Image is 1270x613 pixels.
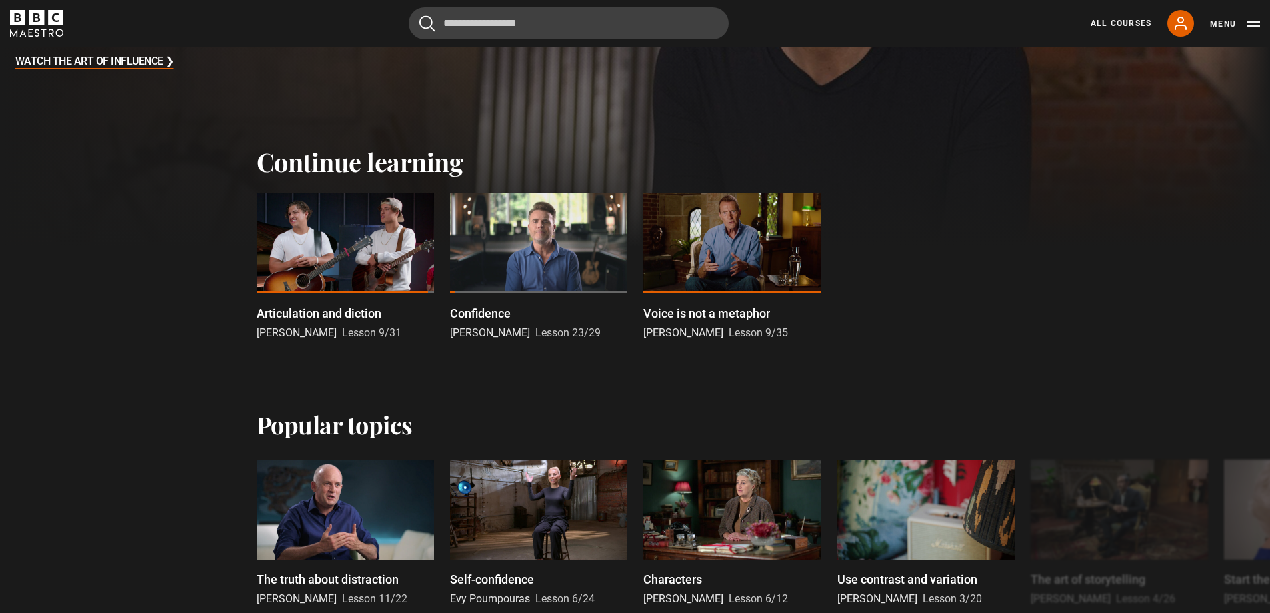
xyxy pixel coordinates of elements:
p: The truth about distraction [257,570,399,588]
span: Lesson 6/24 [535,592,595,605]
button: Toggle navigation [1210,17,1260,31]
h2: Popular topics [257,410,413,438]
span: Lesson 6/12 [729,592,788,605]
a: The truth about distraction [PERSON_NAME] Lesson 11/22 [257,460,434,607]
span: Evy Poumpouras [450,592,530,605]
span: [PERSON_NAME] [450,326,530,339]
p: Self-confidence [450,570,534,588]
p: The art of storytelling [1031,570,1145,588]
svg: BBC Maestro [10,10,63,37]
a: Use contrast and variation [PERSON_NAME] Lesson 3/20 [837,460,1015,607]
a: The art of storytelling [PERSON_NAME] Lesson 4/26 [1031,460,1208,607]
span: [PERSON_NAME] [643,326,723,339]
span: Lesson 9/35 [729,326,788,339]
p: Confidence [450,304,511,322]
span: Lesson 23/29 [535,326,601,339]
span: [PERSON_NAME] [257,592,337,605]
a: Articulation and diction [PERSON_NAME] Lesson 9/31 [257,193,434,341]
span: [PERSON_NAME] [837,592,917,605]
span: [PERSON_NAME] [643,592,723,605]
h3: Watch The Art of Influence ❯ [15,52,174,72]
a: All Courses [1091,17,1151,29]
p: Characters [643,570,702,588]
a: Voice is not a metaphor [PERSON_NAME] Lesson 9/35 [643,193,821,341]
p: Articulation and diction [257,304,381,322]
p: Voice is not a metaphor [643,304,770,322]
span: Lesson 9/31 [342,326,401,339]
a: Characters [PERSON_NAME] Lesson 6/12 [643,460,821,607]
span: Lesson 4/26 [1116,592,1175,605]
h2: Continue learning [257,147,1014,177]
a: Confidence [PERSON_NAME] Lesson 23/29 [450,193,627,341]
span: Lesson 11/22 [342,592,407,605]
span: Lesson 3/20 [923,592,982,605]
p: Use contrast and variation [837,570,977,588]
input: Search [409,7,729,39]
span: [PERSON_NAME] [1031,592,1111,605]
button: Submit the search query [419,15,435,32]
span: [PERSON_NAME] [257,326,337,339]
a: Self-confidence Evy Poumpouras Lesson 6/24 [450,460,627,607]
